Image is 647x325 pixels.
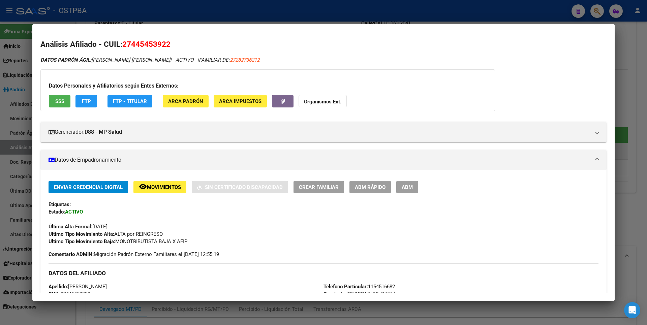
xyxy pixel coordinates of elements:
strong: D88 - MP Salud [85,128,122,136]
span: Enviar Credencial Digital [54,184,123,190]
span: 27282736212 [230,57,259,63]
strong: Estado: [49,209,65,215]
h3: DATOS DEL AFILIADO [49,269,598,277]
span: MONOTRIBUTISTA BAJA X AFIP [49,238,187,245]
span: 27445453922 [49,291,90,297]
button: FTP [75,95,97,107]
strong: Provincia: [323,291,346,297]
span: [DATE] [49,224,107,230]
button: Enviar Credencial Digital [49,181,128,193]
span: Migración Padrón Externo Familiares el [DATE] 12:55:19 [49,251,219,258]
span: [PERSON_NAME] [PERSON_NAME] [40,57,170,63]
i: | ACTIVO | [40,57,259,63]
h3: Datos Personales y Afiliatorios según Entes Externos: [49,82,487,90]
button: Crear Familiar [294,181,344,193]
span: Crear Familiar [299,184,339,190]
span: ARCA Impuestos [219,98,261,104]
button: ARCA Padrón [163,95,209,107]
strong: Etiquetas: [49,201,71,207]
span: 1154516682 [323,284,395,290]
span: SSS [55,98,64,104]
strong: Ultimo Tipo Movimiento Alta: [49,231,114,237]
strong: Organismos Ext. [304,99,341,105]
button: FTP - Titular [107,95,152,107]
span: [PERSON_NAME] [49,284,107,290]
span: FTP [82,98,91,104]
span: Sin Certificado Discapacidad [205,184,283,190]
mat-panel-title: Datos de Empadronamiento [49,156,590,164]
span: ARCA Padrón [168,98,203,104]
mat-icon: remove_red_eye [139,183,147,191]
mat-panel-title: Gerenciador: [49,128,590,136]
button: Organismos Ext. [299,95,347,107]
strong: Comentario ADMIN: [49,251,94,257]
strong: ACTIVO [65,209,83,215]
strong: DATOS PADRÓN ÁGIL: [40,57,91,63]
span: Movimientos [147,184,181,190]
strong: Apellido: [49,284,68,290]
span: [GEOGRAPHIC_DATA] [323,291,395,297]
strong: Ultimo Tipo Movimiento Baja: [49,238,115,245]
h2: Análisis Afiliado - CUIL: [40,39,607,50]
mat-expansion-panel-header: Gerenciador:D88 - MP Salud [40,122,607,142]
strong: Última Alta Formal: [49,224,92,230]
button: ABM [396,181,418,193]
span: 27445453922 [122,40,171,48]
strong: Teléfono Particular: [323,284,368,290]
button: ARCA Impuestos [214,95,267,107]
mat-expansion-panel-header: Datos de Empadronamiento [40,150,607,170]
span: ABM Rápido [355,184,386,190]
button: Movimientos [133,181,186,193]
strong: CUIL: [49,291,61,297]
span: FTP - Titular [113,98,147,104]
span: ALTA por REINGRESO [49,231,163,237]
div: Open Intercom Messenger [624,302,640,318]
button: ABM Rápido [349,181,391,193]
span: ABM [402,184,413,190]
button: SSS [49,95,70,107]
span: FAMILIAR DE: [199,57,259,63]
button: Sin Certificado Discapacidad [192,181,288,193]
